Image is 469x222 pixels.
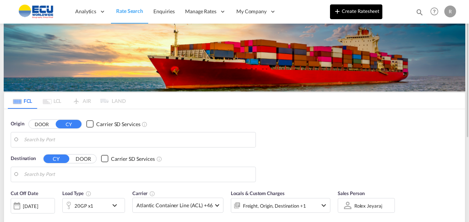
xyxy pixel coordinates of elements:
[111,155,155,163] div: Carrier SD Services
[354,203,382,209] div: Rolex Jeyaraj
[116,8,143,14] span: Rate Search
[444,6,456,17] div: R
[75,8,96,15] span: Analytics
[29,120,55,128] button: DOOR
[333,7,342,15] md-icon: icon-plus 400-fg
[142,121,147,127] md-icon: Unchecked: Search for CY (Container Yard) services for all selected carriers.Checked : Search for...
[74,201,93,211] div: 20GP x1
[62,198,125,213] div: 20GP x1icon-chevron-down
[8,93,126,109] md-pagination-wrapper: Use the left and right arrow keys to navigate between tabs
[185,8,216,15] span: Manage Rates
[149,191,155,197] md-icon: The selected Trucker/Carrierwill be displayed in the rate results If the rates are from another f...
[11,198,55,214] div: [DATE]
[156,156,162,162] md-icon: Unchecked: Search for CY (Container Yard) services for all selected carriers.Checked : Search for...
[330,4,382,19] button: icon-plus 400-fgCreate Ratesheet
[354,200,383,211] md-select: Sales Person: Rolex Jeyaraj
[110,201,123,210] md-icon: icon-chevron-down
[4,24,465,91] img: LCL+%26+FCL+BACKGROUND.png
[8,93,37,109] md-tab-item: FCL
[70,155,96,163] button: DOOR
[44,155,69,163] button: CY
[11,3,61,20] img: 6cccb1402a9411edb762cf9624ab9cda.png
[428,5,444,18] div: Help
[416,8,424,16] md-icon: icon-magnify
[416,8,424,19] div: icon-magnify
[86,120,140,128] md-checkbox: Checkbox No Ink
[236,8,267,15] span: My Company
[338,190,365,196] span: Sales Person
[56,120,81,128] button: CY
[24,134,252,145] input: Search by Port
[86,191,91,197] md-icon: icon-information-outline
[23,203,38,209] div: [DATE]
[132,190,155,196] span: Carrier
[11,190,38,196] span: Cut Off Date
[231,198,330,213] div: Freight Origin Destination Factory Stuffingicon-chevron-down
[96,121,140,128] div: Carrier SD Services
[136,202,213,209] span: Atlantic Container Line (ACL) +46
[243,201,306,211] div: Freight Origin Destination Factory Stuffing
[11,155,36,162] span: Destination
[231,190,285,196] span: Locals & Custom Charges
[319,201,328,210] md-icon: icon-chevron-down
[11,120,24,128] span: Origin
[101,155,155,163] md-checkbox: Checkbox No Ink
[62,190,91,196] span: Load Type
[153,8,175,14] span: Enquiries
[428,5,441,18] span: Help
[24,169,252,180] input: Search by Port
